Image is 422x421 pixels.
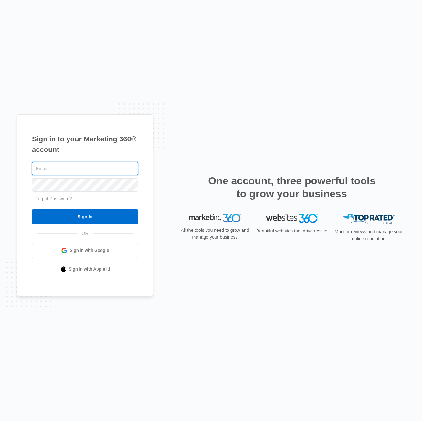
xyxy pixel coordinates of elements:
[206,174,377,200] h2: One account, three powerful tools to grow your business
[343,214,395,224] img: Top Rated Local
[35,196,72,201] a: Forgot Password?
[32,209,138,224] input: Sign In
[179,227,251,241] p: All the tools you need to grow and manage your business
[266,214,318,223] img: Websites 360
[332,229,405,242] p: Monitor reviews and manage your online reputation
[77,230,93,237] span: OR
[32,162,138,175] input: Email
[189,214,241,223] img: Marketing 360
[32,243,138,258] a: Sign in with Google
[32,134,138,155] h1: Sign in to your Marketing 360® account
[256,228,328,234] p: Beautiful websites that drive results
[70,247,109,254] span: Sign in with Google
[32,262,138,277] a: Sign in with Apple Id
[69,266,110,272] span: Sign in with Apple Id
